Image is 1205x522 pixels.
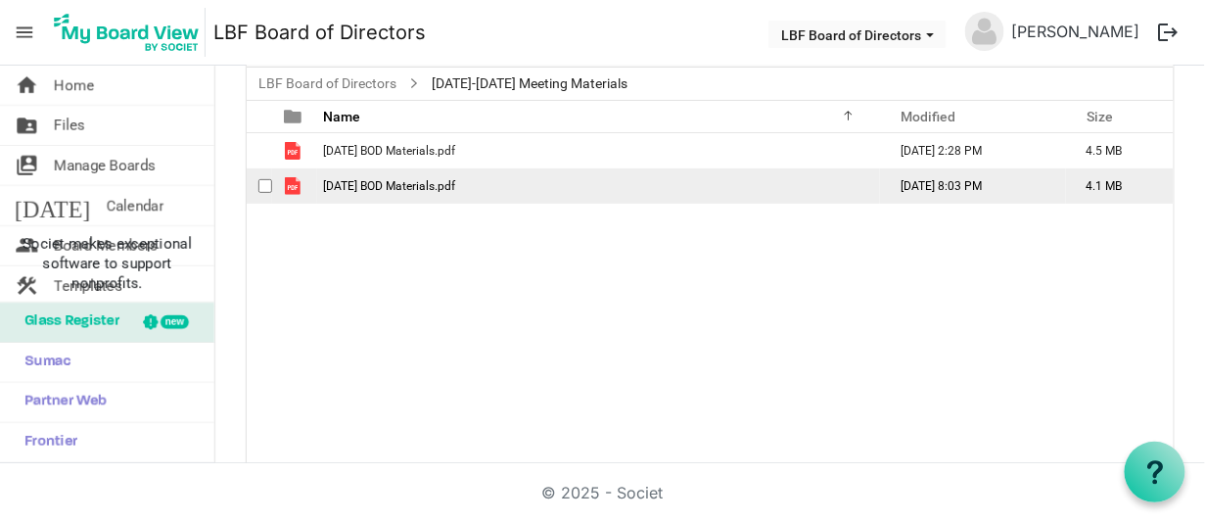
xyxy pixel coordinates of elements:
div: new [161,315,189,329]
span: Home [54,66,94,105]
span: Modified [901,109,955,124]
span: Frontier [15,423,77,462]
td: is template cell column header type [272,168,317,204]
span: Calendar [106,186,163,225]
a: [PERSON_NAME] [1004,12,1148,51]
td: 4.1 MB is template cell column header Size [1066,168,1174,204]
button: LBF Board of Directors dropdownbutton [768,21,947,48]
td: checkbox [247,168,272,204]
span: [DATE]-[DATE] Meeting Materials [428,71,631,96]
span: home [15,66,38,105]
span: [DATE] BOD Materials.pdf [323,144,455,158]
td: 4.5 MB is template cell column header Size [1066,133,1174,168]
a: LBF Board of Directors [213,13,426,52]
span: Files [54,106,85,145]
button: logout [1148,12,1189,53]
span: menu [6,14,43,51]
span: Size [1087,109,1113,124]
td: July 23, 2025 2:28 PM column header Modified [880,133,1066,168]
span: Sumac [15,343,70,382]
a: My Board View Logo [48,8,213,57]
span: [DATE] [15,186,90,225]
span: Manage Boards [54,146,156,185]
img: My Board View Logo [48,8,206,57]
span: Partner Web [15,383,107,422]
td: is template cell column header type [272,133,317,168]
span: Name [323,109,360,124]
a: © 2025 - Societ [542,483,664,502]
span: Societ makes exceptional software to support nonprofits. [9,234,206,293]
span: switch_account [15,146,38,185]
span: folder_shared [15,106,38,145]
a: LBF Board of Directors [255,71,400,96]
img: no-profile-picture.svg [965,12,1004,51]
span: [DATE] BOD Materials.pdf [323,179,455,193]
td: checkbox [247,133,272,168]
td: October 2025 BOD Materials.pdf is template cell column header Name [317,168,880,204]
td: July 2025 BOD Materials.pdf is template cell column header Name [317,133,880,168]
td: October 07, 2025 8:03 PM column header Modified [880,168,1066,204]
span: Glass Register [15,303,119,342]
